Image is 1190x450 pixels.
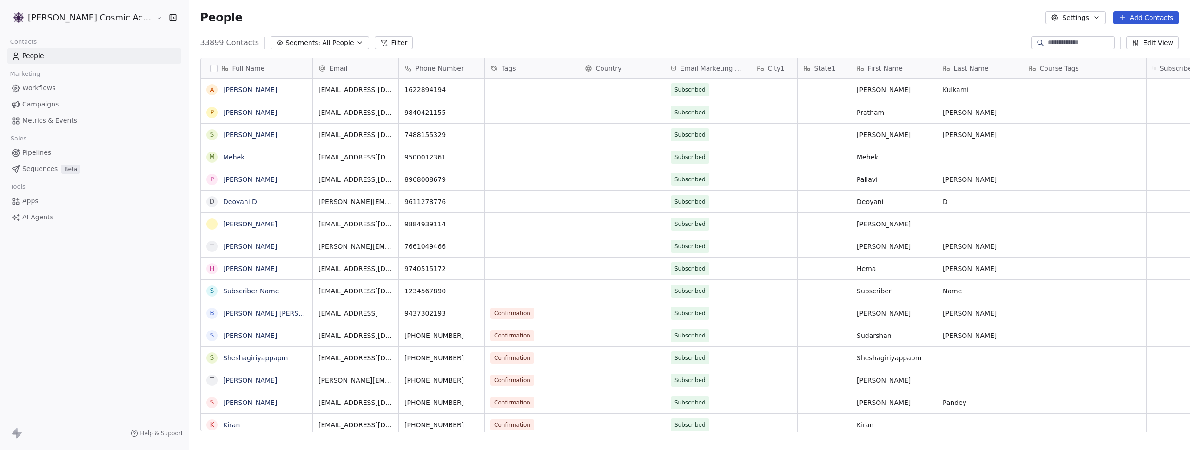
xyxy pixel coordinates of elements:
span: [PERSON_NAME] [857,85,931,94]
span: 8968008679 [404,175,479,184]
a: AI Agents [7,210,181,225]
span: [PERSON_NAME] [857,376,931,385]
button: Add Contacts [1113,11,1179,24]
div: D [209,197,214,206]
span: Kiran [857,420,931,430]
div: City1 [751,58,797,78]
span: [PHONE_NUMBER] [404,376,479,385]
span: 7661049466 [404,242,479,251]
span: Confirmation [490,375,534,386]
div: I [211,219,213,229]
span: Subscribed [674,398,706,407]
a: People [7,48,181,64]
a: Pipelines [7,145,181,160]
span: Apps [22,196,39,206]
span: [PERSON_NAME] [857,219,931,229]
span: 7488155329 [404,130,479,139]
span: [EMAIL_ADDRESS][DOMAIN_NAME] [318,175,393,184]
div: H [209,264,214,273]
span: Email Marketing Consent [680,64,745,73]
span: Last Name [954,64,989,73]
span: Subscribed [674,152,706,162]
span: [PERSON_NAME] [943,264,1017,273]
div: K [210,420,214,430]
span: [PERSON_NAME] [857,398,931,407]
div: A [210,85,214,95]
span: Pratham [857,108,931,117]
a: Sheshagiriyappapm [223,354,288,362]
span: Metrics & Events [22,116,77,126]
span: [PERSON_NAME] [857,242,931,251]
a: Metrics & Events [7,113,181,128]
div: S [210,331,214,340]
span: D [943,197,1017,206]
span: [EMAIL_ADDRESS][DOMAIN_NAME] [318,85,393,94]
button: Settings [1045,11,1105,24]
span: Tags [502,64,516,73]
span: [EMAIL_ADDRESS][DOMAIN_NAME] [318,108,393,117]
span: Contacts [6,35,41,49]
span: 33899 Contacts [200,37,259,48]
span: 9611278776 [404,197,479,206]
span: First Name [868,64,903,73]
span: [PERSON_NAME] [943,242,1017,251]
span: [PERSON_NAME] [943,108,1017,117]
span: [PERSON_NAME] Cosmic Academy LLP [28,12,154,24]
a: SequencesBeta [7,161,181,177]
span: Confirmation [490,308,534,319]
span: Kulkarni [943,85,1017,94]
span: All People [322,38,354,48]
a: Apps [7,193,181,209]
span: Tools [7,180,29,194]
span: Phone Number [416,64,464,73]
span: Full Name [232,64,265,73]
span: [PERSON_NAME] [857,309,931,318]
span: [PERSON_NAME][EMAIL_ADDRESS][DOMAIN_NAME] [318,242,393,251]
span: Subscribed [674,242,706,251]
span: Subscribed [674,264,706,273]
span: Country [596,64,622,73]
span: Help & Support [140,430,183,437]
span: Marketing [6,67,44,81]
div: S [210,130,214,139]
span: Subscribed [674,219,706,229]
span: State1 [814,64,836,73]
span: [PHONE_NUMBER] [404,398,479,407]
a: [PERSON_NAME] [223,399,277,406]
span: Sheshagiriyappapm [857,353,931,363]
span: Subscribed [674,85,706,94]
span: Campaigns [22,99,59,109]
span: Course Tags [1040,64,1079,73]
span: Email [330,64,348,73]
span: Confirmation [490,352,534,364]
span: Pipelines [22,148,51,158]
span: Subscribed [674,376,706,385]
div: State1 [798,58,851,78]
a: Workflows [7,80,181,96]
span: Subscribed [674,108,706,117]
span: Pallavi [857,175,931,184]
a: Deoyani D [223,198,257,205]
div: T [210,241,214,251]
span: 9840421155 [404,108,479,117]
span: [EMAIL_ADDRESS] [318,309,393,318]
span: Subscribed [674,286,706,296]
div: P [210,107,213,117]
span: [PHONE_NUMBER] [404,420,479,430]
span: Sales [7,132,31,146]
span: [EMAIL_ADDRESS][DOMAIN_NAME] [318,152,393,162]
div: grid [201,79,313,432]
span: Workflows [22,83,56,93]
a: [PERSON_NAME] [223,176,277,183]
span: People [200,11,243,25]
a: Kiran [223,421,240,429]
span: [EMAIL_ADDRESS][DOMAIN_NAME] [318,420,393,430]
span: Mehek [857,152,931,162]
a: [PERSON_NAME] [223,220,277,228]
span: [PERSON_NAME] [943,309,1017,318]
span: Subscribed [674,130,706,139]
a: Help & Support [131,430,183,437]
span: [PERSON_NAME] [857,130,931,139]
div: S [210,353,214,363]
span: [EMAIL_ADDRESS][DOMAIN_NAME] [318,130,393,139]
